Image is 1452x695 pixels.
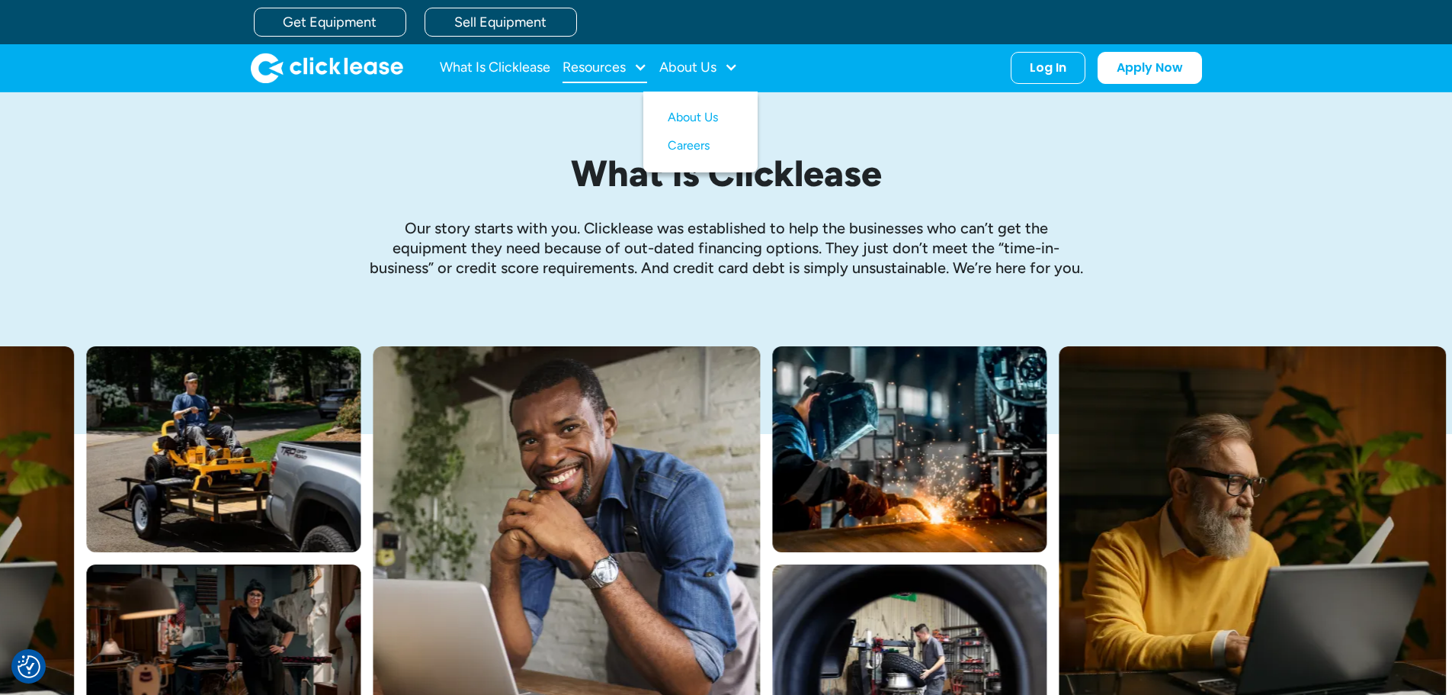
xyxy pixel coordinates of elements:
div: Log In [1030,60,1066,76]
button: Consent Preferences [18,655,40,678]
a: Apply Now [1098,52,1202,84]
a: Careers [668,132,733,160]
p: Our story starts with you. Clicklease was established to help the businesses who can’t get the eq... [368,218,1085,278]
a: home [251,53,403,83]
img: Man with hat and blue shirt driving a yellow lawn mower onto a trailer [86,346,361,552]
img: Clicklease logo [251,53,403,83]
img: Revisit consent button [18,655,40,678]
div: About Us [659,53,738,83]
a: About Us [668,104,733,132]
nav: About Us [643,92,758,172]
a: What Is Clicklease [440,53,550,83]
div: Resources [563,53,647,83]
h1: What is Clicklease [368,153,1085,194]
a: Get Equipment [254,8,406,37]
a: Sell Equipment [425,8,577,37]
img: A welder in a large mask working on a large pipe [772,346,1047,552]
